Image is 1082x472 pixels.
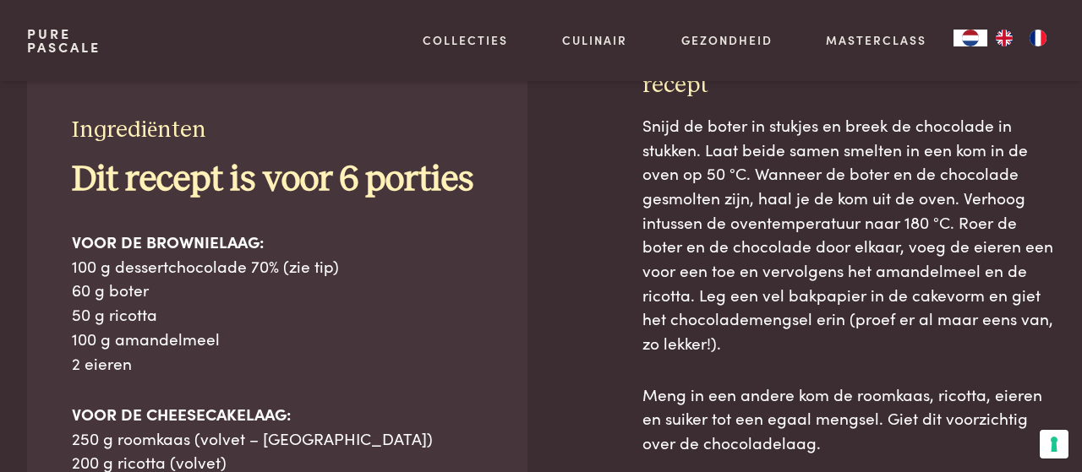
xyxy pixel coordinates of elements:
[72,118,206,142] span: Ingrediënten
[826,31,926,49] a: Masterclass
[1040,430,1068,458] button: Uw voorkeuren voor toestemming voor trackingtechnologieën
[423,31,508,49] a: Collecties
[681,31,773,49] a: Gezondheid
[562,31,627,49] a: Culinair
[642,71,1055,100] h3: recept
[27,27,101,54] a: PurePascale
[72,278,149,301] span: 60 g boter
[642,113,1053,354] span: Snijd de boter in stukjes en breek de chocolade in stukken. Laat beide samen smelten in een kom i...
[72,402,291,425] b: VOOR DE CHEESECAKELAAG:
[72,351,132,374] span: 2 eieren
[642,382,1042,453] span: Meng in een andere kom de roomkaas, ricotta, eieren en suiker tot een egaal mengsel. Giet dit voo...
[954,30,1055,46] aside: Language selected: Nederlands
[954,30,987,46] a: NL
[72,230,264,252] b: VOOR DE BROWNIELAAG:
[1021,30,1055,46] a: FR
[72,162,473,198] b: Dit recept is voor 6 porties
[987,30,1021,46] a: EN
[72,426,433,449] span: 250 g roomkaas (volvet – [GEOGRAPHIC_DATA])
[954,30,987,46] div: Language
[72,254,339,277] span: 100 g dessertchocolade 70% (zie tip)
[987,30,1055,46] ul: Language list
[72,302,157,325] span: 50 g ricotta
[72,327,220,350] span: 100 g amandelmeel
